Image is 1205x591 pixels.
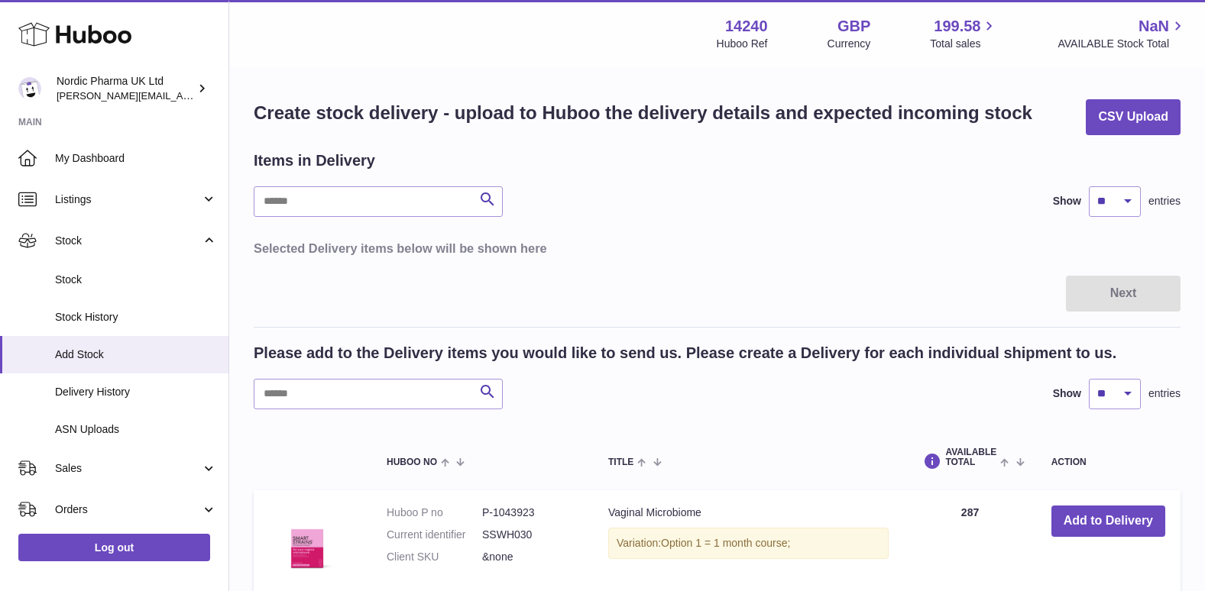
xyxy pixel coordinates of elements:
label: Show [1053,194,1081,208]
a: 199.58 Total sales [930,16,998,51]
strong: 14240 [725,16,768,37]
span: Sales [55,461,201,476]
label: Show [1053,386,1081,401]
div: Nordic Pharma UK Ltd [57,74,194,103]
dd: P-1043923 [482,505,578,520]
span: Title [608,457,633,467]
h2: Items in Delivery [254,150,375,171]
h1: Create stock delivery - upload to Huboo the delivery details and expected incoming stock [254,101,1032,125]
img: joe.plant@parapharmdev.com [18,77,41,100]
a: Log out [18,534,210,561]
div: Action [1051,457,1165,467]
span: Orders [55,502,201,517]
span: Delivery History [55,385,217,399]
span: NaN [1139,16,1169,37]
dd: &none [482,550,578,564]
span: ASN Uploads [55,422,217,437]
span: Stock [55,273,217,287]
span: Stock [55,234,201,248]
span: entries [1148,194,1181,208]
img: Vaginal Microbiome [269,505,345,582]
span: Add Stock [55,347,217,362]
dt: Client SKU [387,550,482,564]
button: Add to Delivery [1051,505,1165,537]
span: AVAILABLE Stock Total [1058,37,1187,51]
button: CSV Upload [1086,99,1181,135]
span: My Dashboard [55,151,217,166]
span: Listings [55,192,201,207]
span: Total sales [930,37,998,51]
span: Option 1 = 1 month course; [661,537,790,549]
span: entries [1148,386,1181,401]
div: Currency [828,37,871,51]
div: Huboo Ref [717,37,768,51]
span: 199.58 [934,16,980,37]
dt: Current identifier [387,528,482,542]
span: [PERSON_NAME][EMAIL_ADDRESS][DOMAIN_NAME] [57,89,306,102]
span: Huboo no [387,457,437,467]
dt: Huboo P no [387,505,482,520]
span: Stock History [55,310,217,325]
a: NaN AVAILABLE Stock Total [1058,16,1187,51]
div: Variation: [608,528,889,559]
h2: Please add to the Delivery items you would like to send us. Please create a Delivery for each ind... [254,343,1116,363]
h3: Selected Delivery items below will be shown here [254,240,1181,257]
strong: GBP [837,16,870,37]
dd: SSWH030 [482,528,578,542]
span: AVAILABLE Total [945,447,996,467]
